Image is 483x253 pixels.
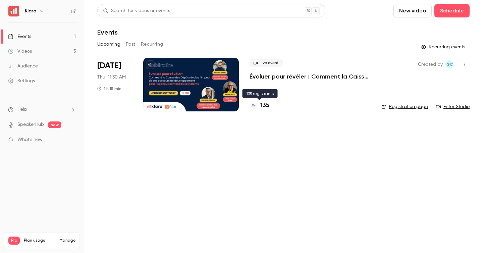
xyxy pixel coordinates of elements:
div: 1 h 15 min [97,86,121,91]
li: help-dropdown-opener [8,106,76,113]
div: Audience [8,63,38,69]
div: Videos [8,48,32,55]
div: Events [8,33,31,40]
a: Manage [59,238,75,243]
span: Giulietta Celada [445,60,453,68]
span: GC [446,60,453,68]
img: Klara [8,6,19,16]
a: SpeakerHub [17,121,44,128]
button: Recurring [141,39,163,50]
span: Pro [8,237,20,245]
a: Évaluer pour révéler : Comment la Caisse des Dépôts évalue l’impact de ses parcours de développem... [250,72,371,81]
button: Recurring events [418,42,470,52]
span: What's new [17,136,43,143]
div: Settings [8,78,35,84]
button: New video [393,4,432,17]
a: 135 [250,101,269,110]
span: Thu, 11:30 AM [97,74,126,81]
span: Help [17,106,27,113]
div: Search for videos or events [103,7,170,14]
h4: 135 [260,101,269,110]
span: Plan usage [24,238,55,243]
h6: Klara [25,8,36,14]
span: new [48,121,61,128]
button: Upcoming [97,39,120,50]
h1: Events [97,28,118,36]
span: Live event [250,59,283,67]
iframe: Noticeable Trigger [68,137,76,143]
span: [DATE] [97,60,121,71]
span: Created by [418,60,443,68]
a: Registration page [381,103,428,110]
button: Schedule [434,4,470,17]
button: Past [126,39,136,50]
a: Enter Studio [436,103,470,110]
div: Oct 9 Thu, 11:30 AM (Europe/Paris) [97,58,132,111]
